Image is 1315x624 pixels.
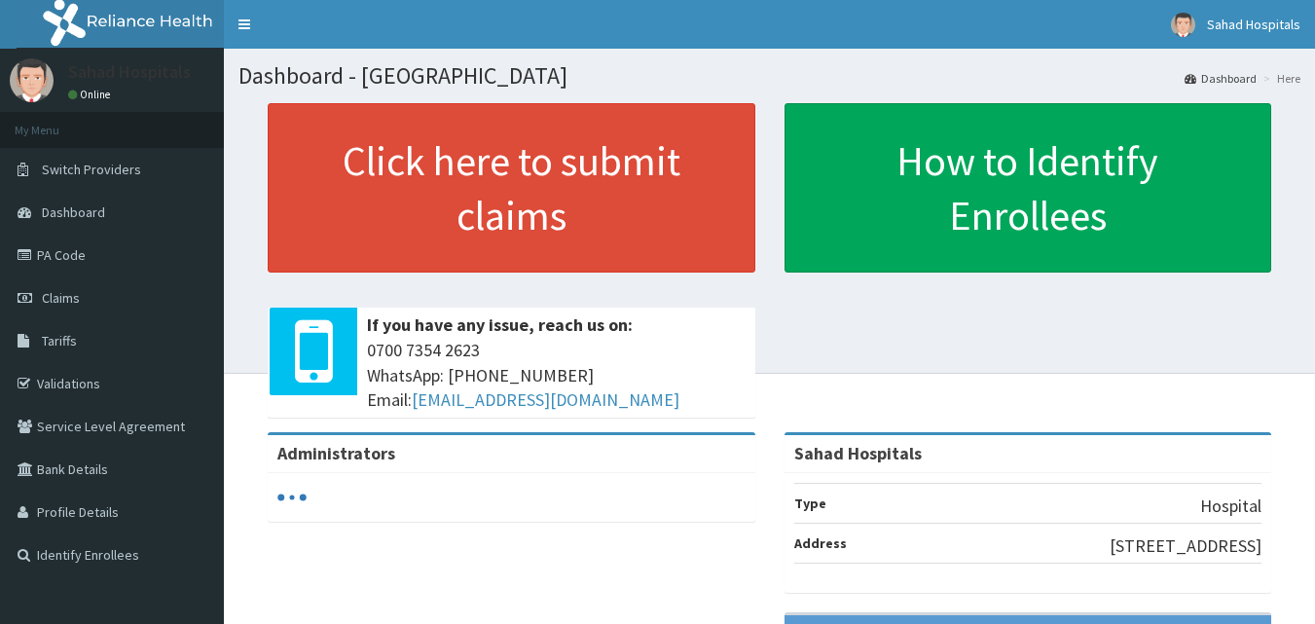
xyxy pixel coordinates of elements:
[277,442,395,464] b: Administrators
[1185,70,1257,87] a: Dashboard
[68,63,191,81] p: Sahad Hospitals
[68,88,115,101] a: Online
[367,338,746,413] span: 0700 7354 2623 WhatsApp: [PHONE_NUMBER] Email:
[1171,13,1195,37] img: User Image
[1259,70,1300,87] li: Here
[10,58,54,102] img: User Image
[1200,494,1261,519] p: Hospital
[42,332,77,349] span: Tariffs
[268,103,755,273] a: Click here to submit claims
[785,103,1272,273] a: How to Identify Enrollees
[794,442,922,464] strong: Sahad Hospitals
[1110,533,1261,559] p: [STREET_ADDRESS]
[277,483,307,512] svg: audio-loading
[42,289,80,307] span: Claims
[42,161,141,178] span: Switch Providers
[367,313,633,336] b: If you have any issue, reach us on:
[794,495,826,512] b: Type
[1207,16,1300,33] span: Sahad Hospitals
[794,534,847,552] b: Address
[42,203,105,221] span: Dashboard
[412,388,679,411] a: [EMAIL_ADDRESS][DOMAIN_NAME]
[238,63,1300,89] h1: Dashboard - [GEOGRAPHIC_DATA]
